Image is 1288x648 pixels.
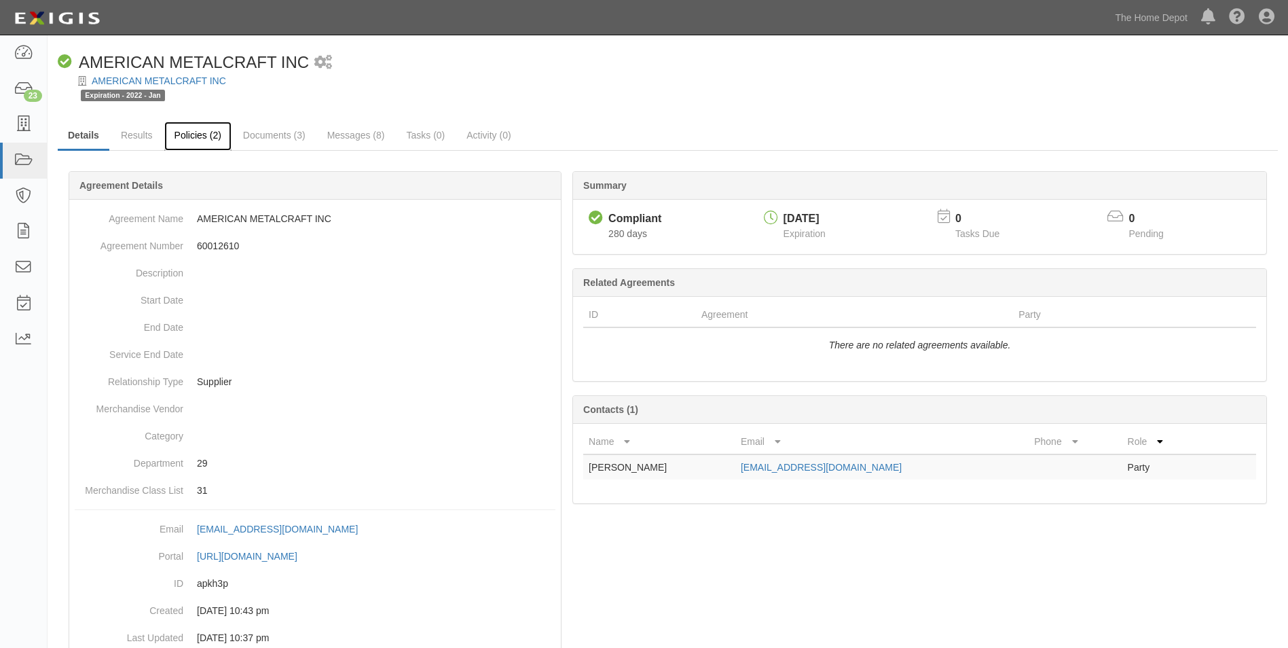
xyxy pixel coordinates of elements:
[583,404,638,415] b: Contacts (1)
[92,75,226,86] a: AMERICAN METALCRAFT INC
[75,450,183,470] dt: Department
[81,90,165,101] span: Expiration - 2022 - Jan
[75,205,555,232] dd: AMERICAN METALCRAFT INC
[75,232,183,253] dt: Agreement Number
[75,570,555,597] dd: apkh3p
[1029,429,1122,454] th: Phone
[58,122,109,151] a: Details
[583,277,675,288] b: Related Agreements
[75,543,183,563] dt: Portal
[75,368,555,395] dd: Supplier
[75,368,183,389] dt: Relationship Type
[79,180,163,191] b: Agreement Details
[79,53,309,71] span: AMERICAN METALCRAFT INC
[583,180,627,191] b: Summary
[314,56,332,70] i: 1 scheduled workflow
[24,90,42,102] div: 23
[75,516,183,536] dt: Email
[75,477,183,497] dt: Merchandise Class List
[197,484,555,497] p: 31
[583,429,735,454] th: Name
[784,211,826,227] div: [DATE]
[1108,4,1194,31] a: The Home Depot
[583,302,696,327] th: ID
[1122,429,1202,454] th: Role
[608,228,647,239] span: Since 01/08/2025
[197,522,358,536] div: [EMAIL_ADDRESS][DOMAIN_NAME]
[955,228,999,239] span: Tasks Due
[75,395,183,416] dt: Merchandise Vendor
[589,211,603,226] i: Compliant
[75,232,555,259] dd: 60012610
[456,122,521,149] a: Activity (0)
[58,51,309,74] div: AMERICAN METALCRAFT INC
[1129,228,1164,239] span: Pending
[197,524,373,535] a: [EMAIL_ADDRESS][DOMAIN_NAME]
[317,122,395,149] a: Messages (8)
[608,211,661,227] div: Compliant
[1129,211,1181,227] p: 0
[75,314,183,334] dt: End Date
[197,456,555,470] p: 29
[10,6,104,31] img: logo-5460c22ac91f19d4615b14bd174203de0afe785f0fc80cf4dbbc73dc1793850b.png
[75,287,183,307] dt: Start Date
[75,205,183,226] dt: Agreement Name
[741,462,902,473] a: [EMAIL_ADDRESS][DOMAIN_NAME]
[75,597,555,624] dd: [DATE] 10:43 pm
[735,429,1029,454] th: Email
[396,122,455,149] a: Tasks (0)
[1122,454,1202,480] td: Party
[75,597,183,617] dt: Created
[1229,10,1245,26] i: Help Center - Complianz
[58,55,72,69] i: Compliant
[197,551,312,562] a: [URL][DOMAIN_NAME]
[955,211,1016,227] p: 0
[111,122,163,149] a: Results
[75,624,183,645] dt: Last Updated
[829,340,1011,350] i: There are no related agreements available.
[75,570,183,590] dt: ID
[784,228,826,239] span: Expiration
[75,422,183,443] dt: Category
[233,122,316,149] a: Documents (3)
[583,454,735,480] td: [PERSON_NAME]
[75,341,183,361] dt: Service End Date
[1013,302,1196,327] th: Party
[164,122,232,151] a: Policies (2)
[696,302,1013,327] th: Agreement
[75,259,183,280] dt: Description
